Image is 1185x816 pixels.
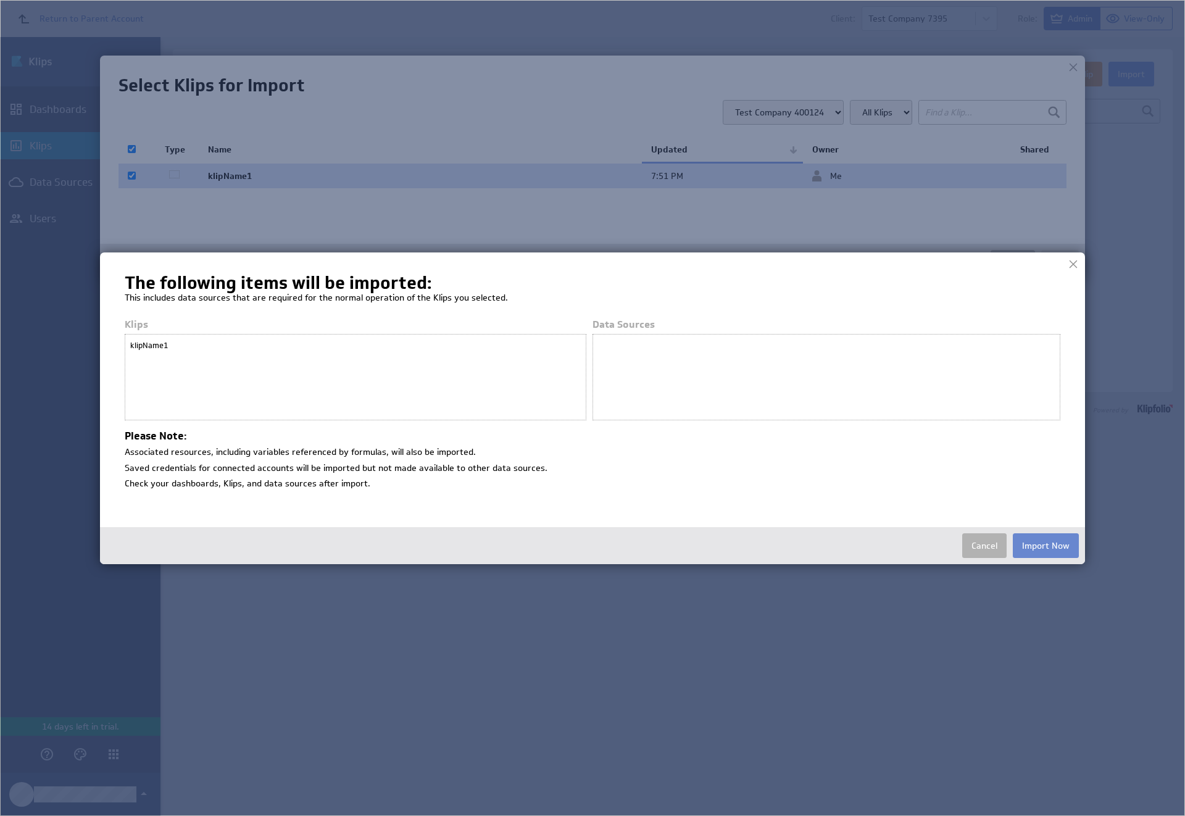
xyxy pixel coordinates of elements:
[592,318,1060,335] div: Data Sources
[125,430,1060,443] h4: Please Note:
[128,337,583,354] div: klipName1
[962,533,1007,558] button: Cancel
[125,474,1060,490] li: Check your dashboards, Klips, and data sources after import.
[125,277,1060,289] h1: The following items will be imported:
[125,318,592,335] div: Klips
[125,459,1060,475] li: Saved credentials for connected accounts will be imported but not made available to other data so...
[1013,533,1079,558] button: Import Now
[125,289,1060,307] p: This includes data sources that are required for the normal operation of the Klips you selected.
[125,443,1060,459] li: Associated resources, including variables referenced by formulas, will also be imported.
